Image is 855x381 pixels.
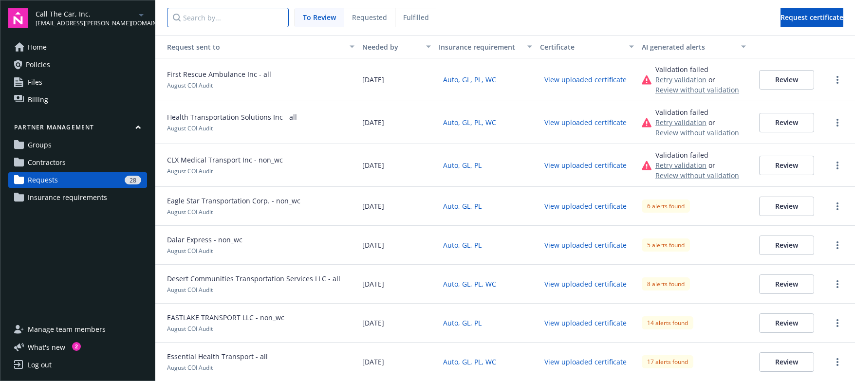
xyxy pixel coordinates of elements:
[439,72,501,87] button: Auto, GL, PL, WC
[655,74,739,95] div: or
[125,176,141,184] div: 28
[655,74,706,85] button: Retry validation
[167,167,213,175] span: August COI Audit
[26,57,50,73] span: Policies
[362,117,384,127] span: [DATE]
[167,69,271,79] span: First Rescue Ambulance Inc - all
[167,124,213,132] span: August COI Audit
[28,39,47,55] span: Home
[159,42,344,52] div: Request sent to
[759,113,814,132] button: Review
[655,150,739,160] div: Validation failed
[655,85,739,95] button: Review without validation
[832,317,843,329] a: more
[28,342,65,352] span: What ' s new
[167,235,242,245] span: Dalar Express - non_wc
[435,35,537,58] button: Insurance requirement
[8,92,147,108] a: Billing
[362,240,384,250] span: [DATE]
[439,158,486,173] button: Auto, GL, PL
[638,35,750,58] button: AI generated alerts
[540,315,631,330] button: View uploaded certificate
[655,107,739,117] div: Validation failed
[167,273,340,284] span: Desert Communities Transportation Services LLC - all
[8,74,147,90] a: Files
[832,160,843,171] a: more
[439,115,501,130] button: Auto, GL, PL, WC
[167,8,289,27] input: Search by...
[655,117,706,127] button: Retry validation
[28,155,66,170] span: Contractors
[36,8,147,28] button: Call The Car, Inc.[EMAIL_ADDRESS][PERSON_NAME][DOMAIN_NAME]arrowDropDown
[167,351,268,362] span: Essential Health Transport - all
[439,315,486,330] button: Auto, GL, PL
[8,123,147,135] button: Partner management
[781,13,843,22] span: Request certificate
[439,237,486,253] button: Auto, GL, PL
[540,237,631,253] button: View uploaded certificate
[832,278,843,290] a: more
[832,200,843,212] button: more
[28,74,42,90] span: Files
[167,312,284,323] span: EASTLAKE TRANSPORT LLC - non_wc
[655,127,739,138] button: Review without validation
[759,156,814,175] button: Review
[759,352,814,372] button: Review
[759,313,814,333] button: Review
[36,19,135,28] span: [EMAIL_ADDRESS][PERSON_NAME][DOMAIN_NAME]
[832,356,843,368] a: more
[540,354,631,369] button: View uploaded certificate
[540,115,631,130] button: View uploaded certificate
[8,57,147,73] a: Policies
[540,199,631,214] button: View uploaded certificate
[303,12,336,22] span: To Review
[8,155,147,170] a: Contractors
[642,355,693,368] div: 17 alerts found
[167,155,283,165] span: CLX Medical Transport Inc - non_wc
[167,208,213,216] span: August COI Audit
[642,277,690,290] div: 8 alerts found
[439,276,501,291] button: Auto, GL, PL, WC
[362,201,384,211] span: [DATE]
[358,35,434,58] button: Needed by
[655,170,739,181] button: Review without validation
[362,357,384,367] span: [DATE]
[8,172,147,188] a: Requests28
[439,199,486,214] button: Auto, GL, PL
[167,325,213,333] span: August COI Audit
[655,160,706,170] button: Retry validation
[642,200,690,213] div: 6 alerts found
[832,117,843,128] a: more
[167,112,297,122] span: Health Transportation Solutions Inc - all
[28,137,52,153] span: Groups
[655,117,739,138] div: or
[759,70,814,90] button: Review
[642,316,693,329] div: 14 alerts found
[536,35,638,58] button: Certificate
[759,236,814,255] button: Review
[8,322,147,337] a: Manage team members
[362,42,420,52] div: Needed by
[642,42,735,52] div: AI generated alerts
[8,342,81,352] button: What's new2
[439,354,501,369] button: Auto, GL, PL, WC
[832,239,843,251] a: more
[403,12,429,22] span: Fulfilled
[439,42,522,52] div: Insurance requirement
[28,92,48,108] span: Billing
[167,81,213,90] span: August COI Audit
[540,158,631,173] button: View uploaded certificate
[655,160,739,181] div: or
[28,322,106,337] span: Manage team members
[540,42,623,52] div: Certificate
[167,286,213,294] span: August COI Audit
[362,74,384,85] span: [DATE]
[362,318,384,328] span: [DATE]
[642,238,690,252] div: 5 alerts found
[72,342,81,351] div: 2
